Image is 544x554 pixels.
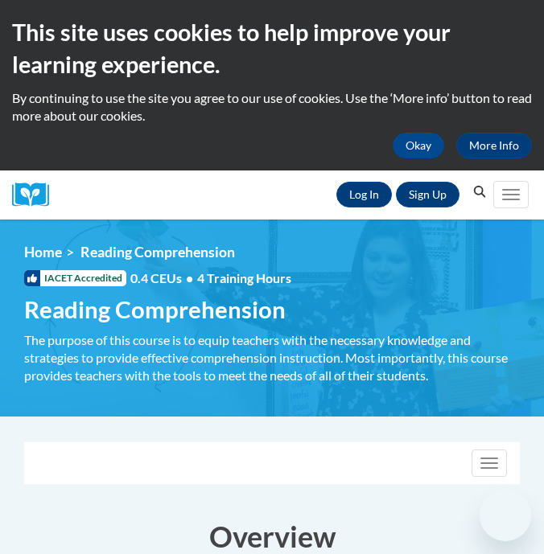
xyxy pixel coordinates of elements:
[393,133,444,158] button: Okay
[24,244,62,261] a: Home
[492,170,532,220] div: Main menu
[12,89,532,125] p: By continuing to use the site you agree to our use of cookies. Use the ‘More info’ button to read...
[480,490,531,541] iframe: Button to launch messaging window
[468,183,492,202] button: Search
[24,331,520,384] div: The purpose of this course is to equip teachers with the necessary knowledge and strategies to pr...
[12,16,532,81] h2: This site uses cookies to help improve your learning experience.
[336,182,392,207] a: Log In
[197,270,291,285] span: 4 Training Hours
[130,269,291,287] span: 0.4 CEUs
[12,183,60,207] a: Cox Campus
[396,182,460,207] a: Register
[456,133,532,158] a: More Info
[80,244,235,261] span: Reading Comprehension
[24,270,126,286] span: IACET Accredited
[12,183,60,207] img: Logo brand
[24,295,286,323] span: Reading Comprehension
[186,270,193,285] span: •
